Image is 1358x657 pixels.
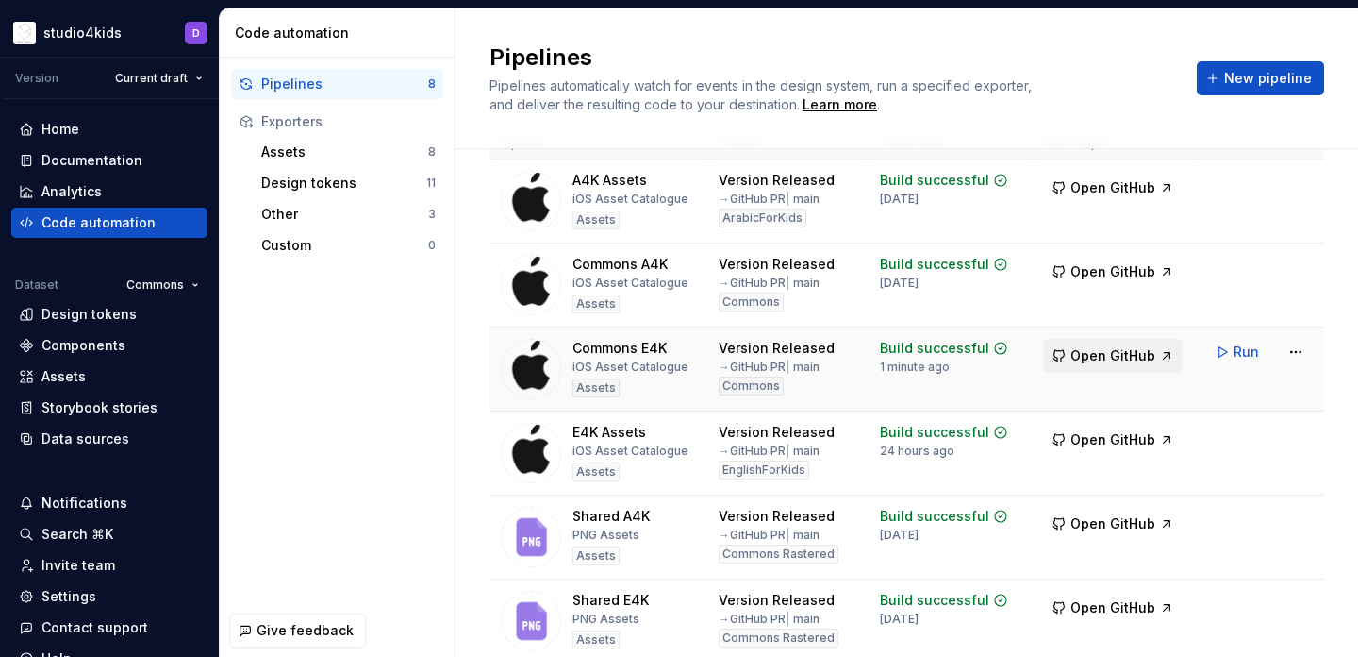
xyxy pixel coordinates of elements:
div: iOS Asset Catalogue [572,360,688,375]
div: Version [15,71,58,86]
button: Pipelines8 [231,69,443,99]
div: ArabicForKids [719,209,806,227]
div: Custom [261,236,428,255]
div: Shared A4K [572,507,650,526]
a: Learn more [803,95,877,114]
button: Open GitHub [1043,339,1183,373]
button: Open GitHub [1043,507,1183,541]
button: New pipeline [1197,61,1324,95]
div: Analytics [41,182,102,201]
button: Custom0 [254,230,443,261]
span: Open GitHub [1070,178,1155,197]
a: Storybook stories [11,393,207,423]
button: Open GitHub [1043,255,1183,289]
button: Open GitHub [1043,591,1183,625]
div: Version Released [719,171,835,190]
span: Open GitHub [1070,598,1155,617]
a: Open GitHub [1043,182,1183,198]
div: 8 [428,76,436,92]
div: Contact support [41,618,148,637]
div: → GitHub PR main [719,612,820,627]
div: Design tokens [261,174,426,193]
div: Version Released [719,507,835,526]
div: 3 [428,207,436,222]
div: 24 hours ago [880,444,954,459]
button: Commons [118,272,207,298]
button: Open GitHub [1043,423,1183,457]
div: Components [41,336,125,355]
div: Build successful [880,507,989,526]
div: studio4kids [43,24,122,42]
button: Other3 [254,199,443,229]
span: Pipelines automatically watch for events in the design system, run a specified exporter, and deli... [489,77,1035,112]
button: Search ⌘K [11,519,207,549]
div: iOS Asset Catalogue [572,276,688,291]
div: Commons Rastered [719,545,838,564]
div: EnglishForKids [719,461,809,480]
div: Assets [572,631,620,649]
span: . [800,98,880,112]
div: Search ⌘K [41,525,113,544]
div: Assets [572,463,620,481]
div: PNG Assets [572,528,639,543]
div: Shared E4K [572,591,649,610]
div: Exporters [261,112,436,131]
span: | [786,276,790,290]
a: Settings [11,581,207,612]
div: Assets [572,547,620,565]
button: Give feedback [229,614,366,648]
div: [DATE] [880,192,919,207]
span: Run [1234,343,1259,362]
div: 8 [428,144,436,160]
div: Build successful [880,171,989,190]
div: Documentation [41,151,142,170]
a: Open GitHub [1043,602,1183,618]
div: [DATE] [880,612,919,627]
div: Pipelines [261,75,428,93]
div: Commons Rastered [719,629,838,648]
div: Dataset [15,278,58,293]
div: Assets [41,367,86,386]
div: Assets [572,379,620,397]
div: Notifications [41,494,127,513]
div: Assets [572,211,620,229]
a: Open GitHub [1043,350,1183,366]
div: Design tokens [41,305,137,324]
span: | [786,612,790,626]
div: Data sources [41,430,129,448]
button: Contact support [11,613,207,643]
span: Commons [126,278,184,293]
div: Code automation [235,24,447,42]
button: studio4kidsD [4,12,215,53]
div: A4K Assets [572,171,647,190]
div: Build successful [880,591,989,610]
a: Open GitHub [1043,434,1183,450]
div: → GitHub PR main [719,528,820,543]
div: Commons E4K [572,339,667,358]
div: 11 [426,176,436,191]
button: Assets8 [254,137,443,167]
div: → GitHub PR main [719,360,820,375]
h2: Pipelines [489,42,1174,73]
a: Assets [11,362,207,392]
div: → GitHub PR main [719,444,820,459]
img: f1dd3a2a-5342-4756-bcfa-e9eec4c7fc0d.png [13,22,36,44]
div: → GitHub PR main [719,276,820,291]
a: Invite team [11,550,207,581]
span: Open GitHub [1070,346,1155,365]
div: Build successful [880,255,989,274]
button: Run [1206,335,1271,369]
span: | [786,192,790,206]
div: Invite team [41,556,115,575]
span: Current draft [115,71,188,86]
button: Design tokens11 [254,168,443,198]
span: Open GitHub [1070,430,1155,449]
a: Data sources [11,424,207,454]
span: Open GitHub [1070,514,1155,533]
div: Commons [719,377,784,396]
div: Storybook stories [41,398,157,417]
